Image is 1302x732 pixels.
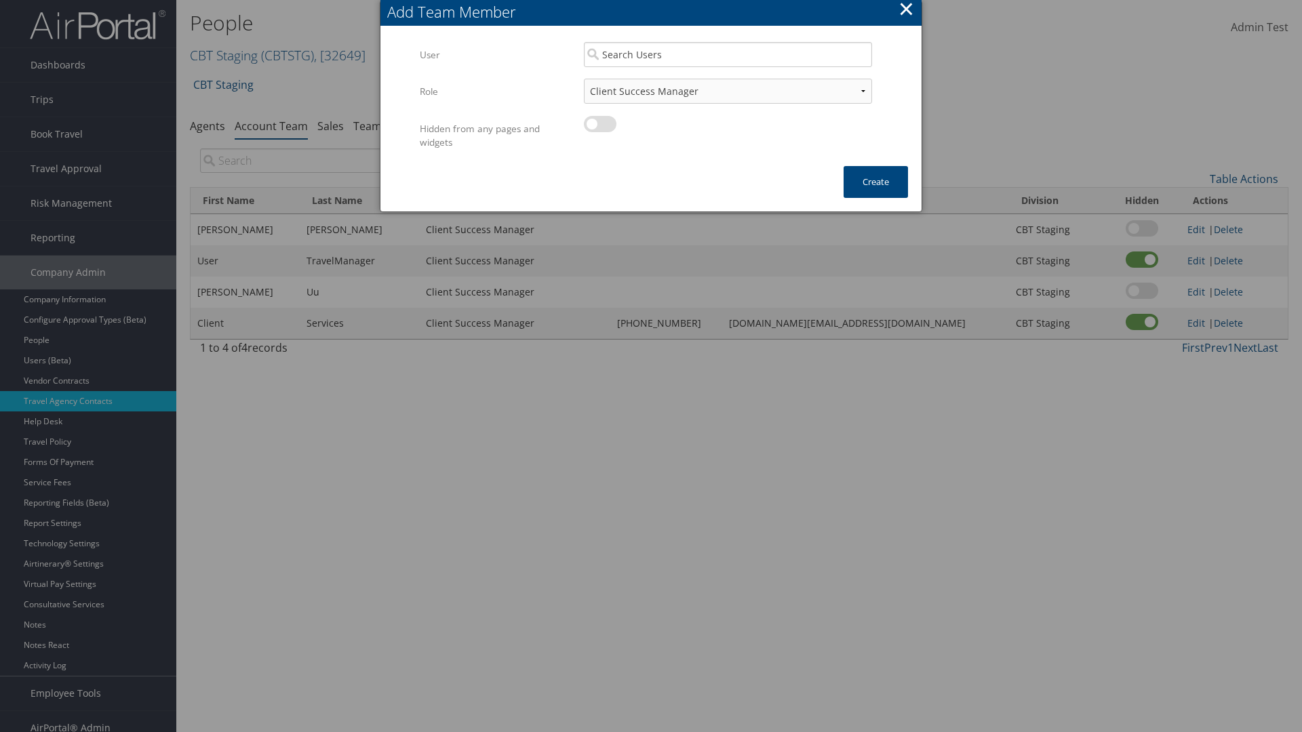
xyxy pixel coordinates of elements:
button: Create [844,166,908,198]
label: Hidden from any pages and widgets [420,116,574,156]
input: Search Users [584,42,872,67]
div: Add Team Member [387,1,922,22]
label: User [420,42,574,68]
label: Role [420,79,574,104]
